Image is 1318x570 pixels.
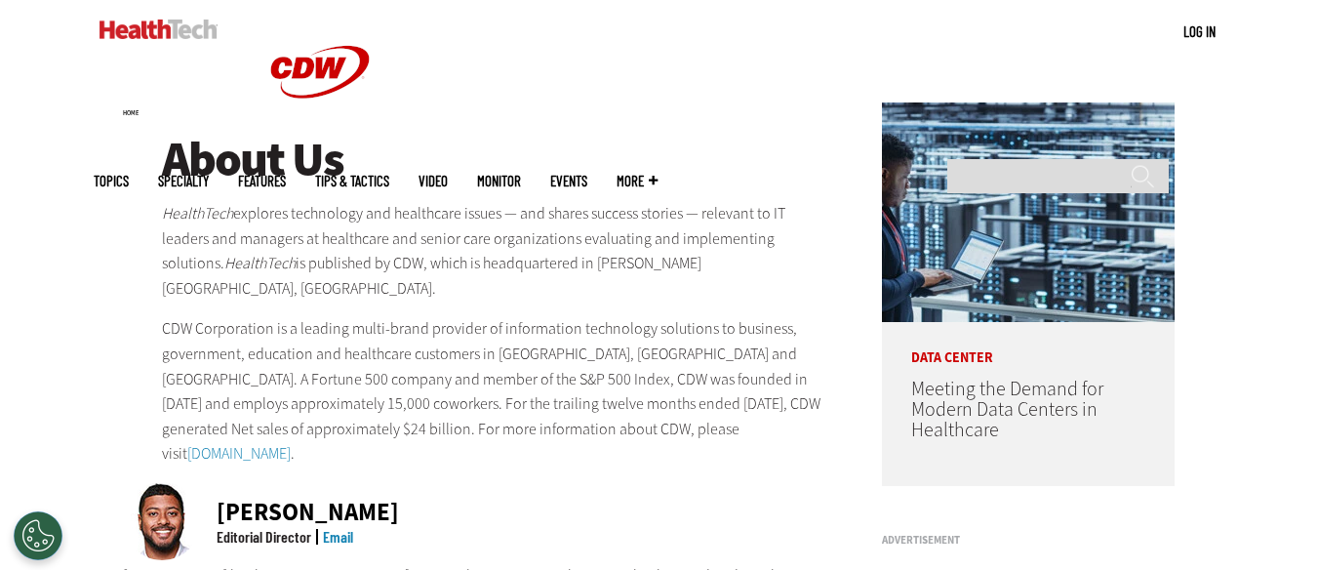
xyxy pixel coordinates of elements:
a: CDW [247,129,393,149]
img: engineer with laptop overlooking data center [882,102,1175,322]
em: HealthTech [162,203,233,224]
a: Video [419,174,448,188]
div: [PERSON_NAME] [217,500,399,524]
a: Log in [1183,22,1216,40]
h3: Advertisement [882,535,1175,546]
span: Topics [94,174,129,188]
a: Email [323,527,353,546]
button: Open Preferences [14,511,62,560]
p: explores technology and healthcare issues — and shares success stories — relevant to IT leaders a... [162,201,831,301]
span: More [617,174,658,188]
p: Data Center [882,322,1175,365]
a: Meeting the Demand for Modern Data Centers in Healthcare [911,376,1103,443]
div: User menu [1183,21,1216,42]
img: Home [100,20,218,39]
div: Cookies Settings [14,511,62,560]
img: Ricky Ribeiro [123,482,201,560]
a: Events [550,174,587,188]
div: Editorial Director [217,529,311,545]
em: HealthTech [224,253,296,273]
a: MonITor [477,174,521,188]
p: CDW Corporation is a leading multi-brand provider of information technology solutions to business... [162,316,831,467]
a: Tips & Tactics [315,174,389,188]
a: [DOMAIN_NAME] [187,443,291,464]
a: Features [238,174,286,188]
span: Specialty [158,174,209,188]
